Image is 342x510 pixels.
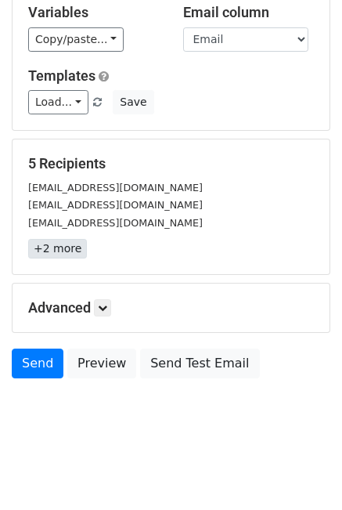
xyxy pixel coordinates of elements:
[28,90,88,114] a: Load...
[183,4,315,21] h5: Email column
[28,4,160,21] h5: Variables
[264,435,342,510] iframe: Chat Widget
[140,349,259,378] a: Send Test Email
[28,182,203,194] small: [EMAIL_ADDRESS][DOMAIN_NAME]
[67,349,136,378] a: Preview
[113,90,153,114] button: Save
[28,199,203,211] small: [EMAIL_ADDRESS][DOMAIN_NAME]
[28,299,314,316] h5: Advanced
[28,27,124,52] a: Copy/paste...
[12,349,63,378] a: Send
[28,239,87,259] a: +2 more
[28,217,203,229] small: [EMAIL_ADDRESS][DOMAIN_NAME]
[28,155,314,172] h5: 5 Recipients
[28,67,95,84] a: Templates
